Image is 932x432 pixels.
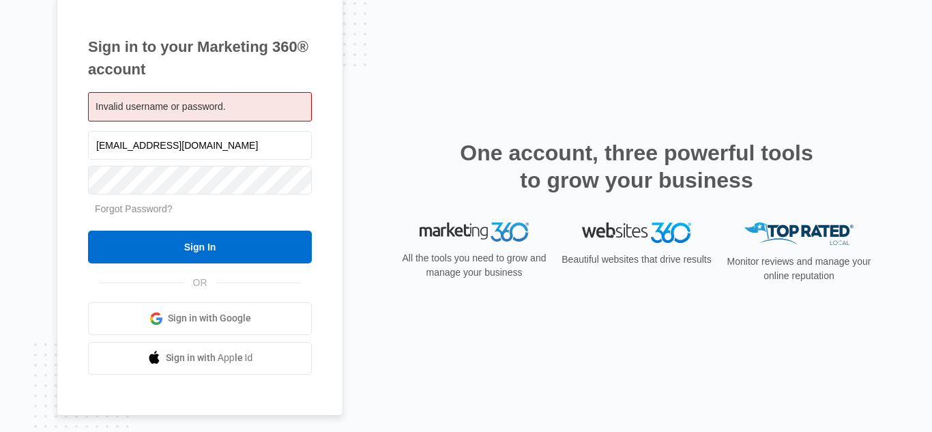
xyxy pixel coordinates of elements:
[88,231,312,263] input: Sign In
[88,342,312,375] a: Sign in with Apple Id
[420,222,529,242] img: Marketing 360
[88,35,312,81] h1: Sign in to your Marketing 360® account
[560,253,713,267] p: Beautiful websites that drive results
[88,302,312,335] a: Sign in with Google
[88,131,312,160] input: Email
[723,255,875,283] p: Monitor reviews and manage your online reputation
[95,203,173,214] a: Forgot Password?
[184,276,217,290] span: OR
[166,351,253,365] span: Sign in with Apple Id
[582,222,691,242] img: Websites 360
[168,311,251,326] span: Sign in with Google
[744,222,854,245] img: Top Rated Local
[398,251,551,280] p: All the tools you need to grow and manage your business
[456,139,817,194] h2: One account, three powerful tools to grow your business
[96,101,226,112] span: Invalid username or password.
